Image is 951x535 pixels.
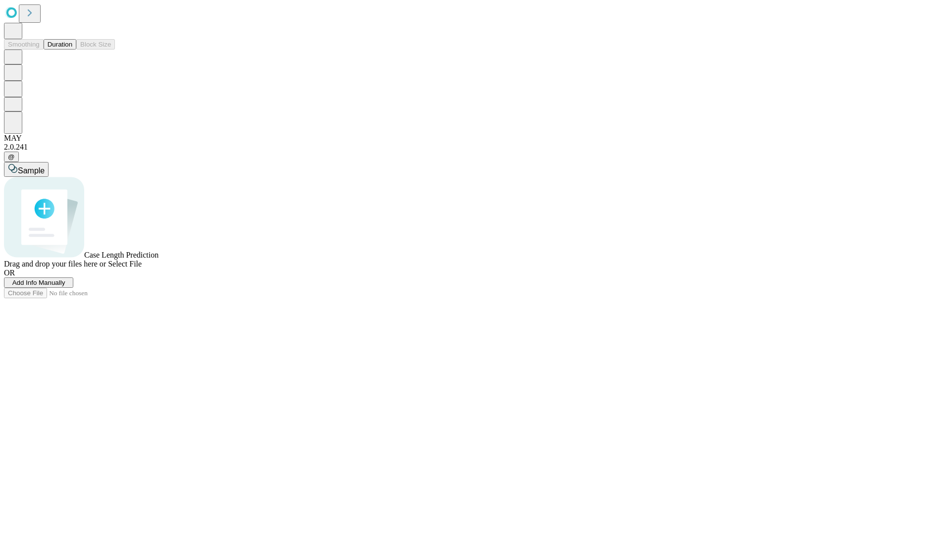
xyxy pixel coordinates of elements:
[44,39,76,50] button: Duration
[18,166,45,175] span: Sample
[4,277,73,288] button: Add Info Manually
[12,279,65,286] span: Add Info Manually
[108,260,142,268] span: Select File
[4,134,947,143] div: MAY
[4,260,106,268] span: Drag and drop your files here or
[4,152,19,162] button: @
[84,251,158,259] span: Case Length Prediction
[4,143,947,152] div: 2.0.241
[76,39,115,50] button: Block Size
[4,162,49,177] button: Sample
[4,268,15,277] span: OR
[4,39,44,50] button: Smoothing
[8,153,15,160] span: @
